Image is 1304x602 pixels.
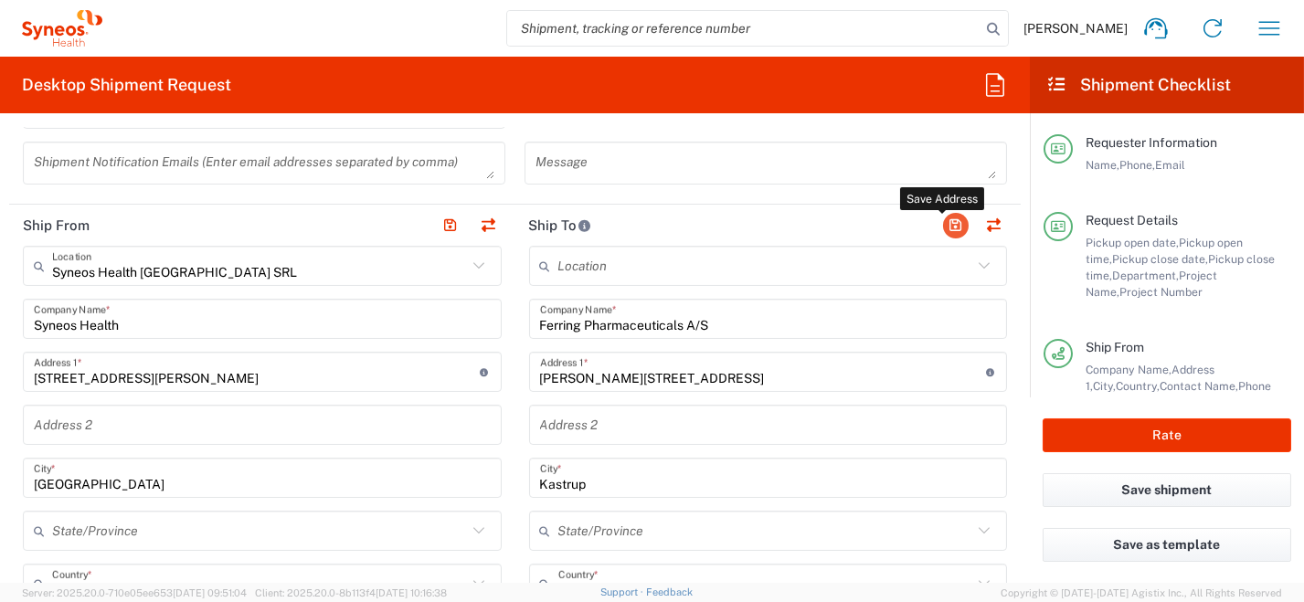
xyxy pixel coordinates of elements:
span: Contact Name, [1160,379,1238,393]
span: [DATE] 10:16:38 [376,587,447,598]
span: Server: 2025.20.0-710e05ee653 [22,587,247,598]
span: Email [1155,158,1185,172]
input: Shipment, tracking or reference number [507,11,981,46]
span: Name, [1086,158,1119,172]
span: Phone, [1119,158,1155,172]
span: Company Name, [1086,363,1171,376]
button: Rate [1043,418,1291,452]
span: [PERSON_NAME] [1023,20,1128,37]
h2: Desktop Shipment Request [22,74,231,96]
span: Department, [1112,269,1179,282]
span: City, [1093,379,1116,393]
a: Support [600,586,646,597]
button: Save as template [1043,528,1291,562]
span: Project Number [1119,285,1203,299]
span: [DATE] 09:51:04 [173,587,247,598]
span: Requester Information [1086,135,1217,150]
span: Pickup close date, [1112,252,1208,266]
h2: Ship From [23,217,90,235]
span: Request Details [1086,213,1178,227]
span: Client: 2025.20.0-8b113f4 [255,587,447,598]
span: Country, [1116,379,1160,393]
span: Copyright © [DATE]-[DATE] Agistix Inc., All Rights Reserved [1001,585,1282,601]
h2: Shipment Checklist [1046,74,1231,96]
span: Pickup open date, [1086,236,1179,249]
h2: Ship To [529,217,592,235]
span: Ship From [1086,340,1144,354]
button: Save shipment [1043,473,1291,507]
a: Feedback [646,586,693,597]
